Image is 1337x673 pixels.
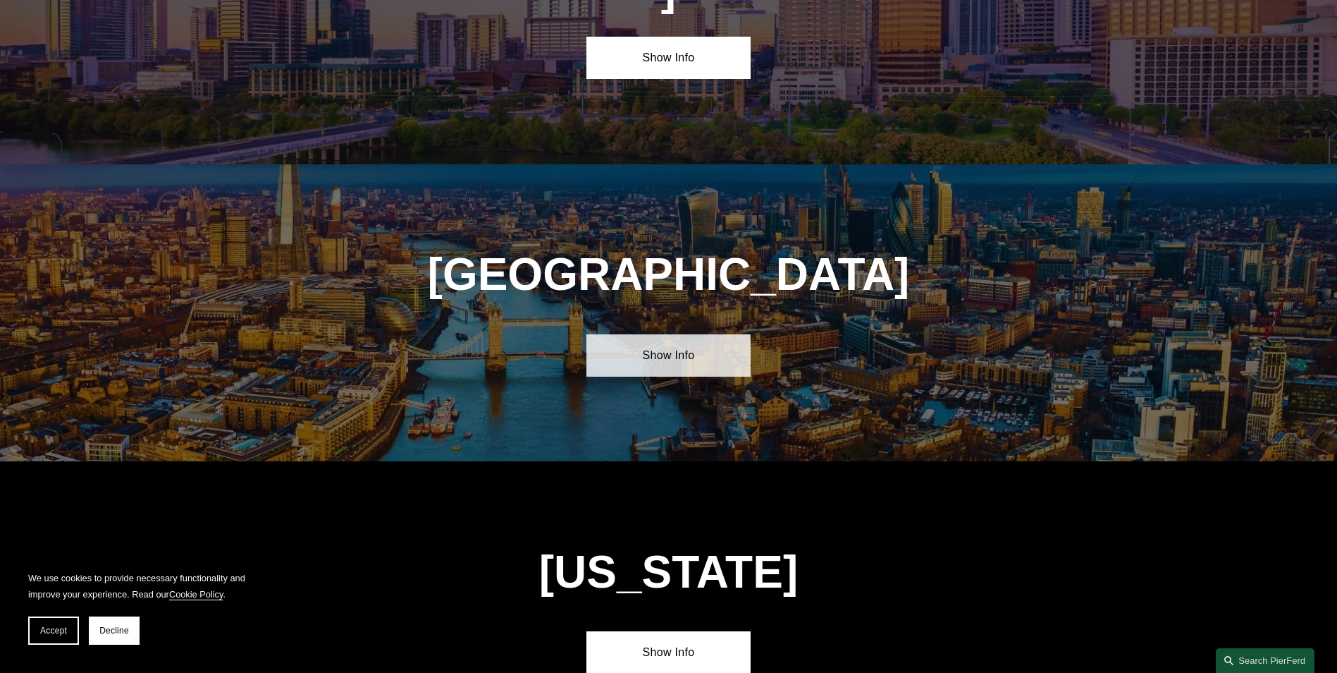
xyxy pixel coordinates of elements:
[14,556,268,659] section: Cookie banner
[422,547,916,598] h1: [US_STATE]
[28,570,254,602] p: We use cookies to provide necessary functionality and improve your experience. Read our .
[99,626,129,636] span: Decline
[89,617,140,645] button: Decline
[28,617,79,645] button: Accept
[586,334,751,377] a: Show Info
[586,37,751,79] a: Show Info
[1216,648,1314,673] a: Search this site
[422,249,916,301] h1: [GEOGRAPHIC_DATA]
[169,589,223,600] a: Cookie Policy
[40,626,67,636] span: Accept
